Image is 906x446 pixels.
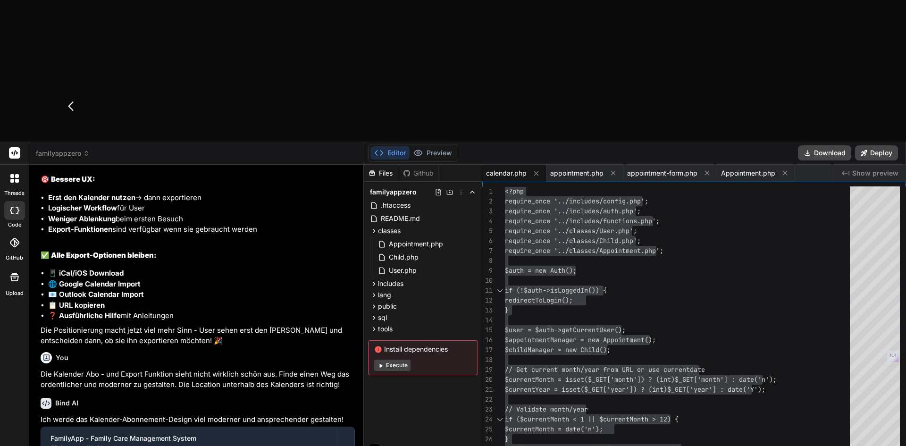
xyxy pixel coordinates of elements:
[48,203,117,212] strong: Logischer Workflow
[505,405,588,413] span: // Validate month/year
[399,168,438,178] div: Github
[482,375,493,385] div: 20
[505,336,656,344] span: $appointmentManager = new Appointment();
[378,313,387,322] span: sql
[505,435,509,443] span: }
[388,252,419,263] span: Child.php
[48,290,144,299] strong: 📧 Outlook Calendar Import
[505,197,648,205] span: require_once '../includes/config.php';
[482,266,493,276] div: 9
[482,385,493,395] div: 21
[505,286,607,295] span: if (!$auth->isLoggedIn()) {
[482,395,493,404] div: 22
[48,301,105,310] strong: 📋 URL kopieren
[48,279,141,288] strong: 🌐 Google Calendar Import
[482,404,493,414] div: 23
[855,145,898,160] button: Deploy
[4,189,25,197] label: threads
[505,187,524,195] span: <?php
[388,265,418,276] span: User.php
[48,193,355,203] li: → dann exportieren
[482,236,493,246] div: 6
[50,434,329,443] div: FamilyApp - Family Care Management System
[505,375,694,384] span: $currentMonth = isset($_GET['month']) ? (int)$_GET
[36,149,90,158] span: familyappzero
[48,214,355,225] li: beim ersten Besuch
[482,256,493,266] div: 8
[48,311,121,320] strong: ❓ Ausführliche Hilfe
[48,203,355,214] li: für User
[378,290,391,300] span: lang
[378,302,397,311] span: public
[482,196,493,206] div: 2
[370,187,417,197] span: familyappzero
[55,398,78,408] h6: Bind AI
[482,286,493,295] div: 11
[482,186,493,196] div: 1
[6,254,23,262] label: GitHub
[690,365,705,374] span: date
[482,434,493,444] div: 26
[482,335,493,345] div: 16
[505,425,603,433] span: $currentMonth = date('n');
[505,345,611,354] span: $childManager = new Child();
[374,345,472,354] span: Install dependencies
[48,224,355,235] li: sind verfügbar wenn sie gebraucht werden
[505,365,690,374] span: // Get current month/year from URL or use current
[505,306,509,314] span: }
[378,226,401,236] span: classes
[482,295,493,305] div: 12
[505,236,641,245] span: require_once '../classes/Child.php';
[482,345,493,355] div: 17
[627,168,697,178] span: appointment-form.php
[482,226,493,236] div: 5
[482,365,493,375] div: 19
[694,375,777,384] span: ['month'] : date('n');
[378,324,393,334] span: tools
[505,227,637,235] span: require_once '../classes/User.php';
[505,385,694,394] span: $currentYear = isset($_GET['year']) ? (int)$_GET['
[721,168,775,178] span: Appointment.php
[694,385,765,394] span: year'] : date('Y');
[494,286,506,295] div: Click to collapse the range.
[852,168,898,178] span: Show preview
[482,276,493,286] div: 10
[486,168,527,178] span: calendar.php
[505,207,641,215] span: require_once '../includes/auth.php';
[505,217,660,225] span: require_once '../includes/functions.php';
[505,326,626,334] span: $user = $auth->getCurrentUser();
[48,214,116,223] strong: Weniger Ablenkung
[48,311,355,321] li: mit Anleitungen
[41,369,355,390] p: Die Kalender Abo - und Export Funktion sieht nicht wirklich schön aus. Finde einen Weg das ordent...
[56,353,68,362] h6: You
[482,424,493,434] div: 25
[482,206,493,216] div: 3
[374,360,411,371] button: Execute
[48,193,135,202] strong: Erst den Kalender nutzen
[494,414,506,424] div: Click to collapse the range.
[505,266,577,275] span: $auth = new Auth();
[550,168,604,178] span: appointment.php
[380,200,411,211] span: .htaccess
[482,325,493,335] div: 15
[798,145,851,160] button: Download
[482,315,493,325] div: 14
[378,279,403,288] span: includes
[388,238,444,250] span: Appointment.php
[364,168,399,178] div: Files
[41,251,157,260] strong: ✅ Alle Export-Optionen bleiben:
[48,269,124,278] strong: 📱 iCal/iOS Download
[380,213,421,224] span: README.md
[41,325,355,346] p: Die Positionierung macht jetzt viel mehr Sinn - User sehen erst den [PERSON_NAME] und entscheiden...
[6,289,24,297] label: Upload
[41,175,95,184] strong: 🎯 Bessere UX:
[505,246,663,255] span: require_once '../classes/Appointment.php';
[482,216,493,226] div: 4
[370,146,410,160] button: Editor
[482,355,493,365] div: 18
[505,415,679,423] span: if ($currentMonth < 1 || $currentMonth > 12) {
[482,305,493,315] div: 13
[48,225,112,234] strong: Export-Funktionen
[482,414,493,424] div: 24
[41,414,355,425] p: Ich werde das Kalender-Abonnement-Design viel moderner und ansprechender gestalten!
